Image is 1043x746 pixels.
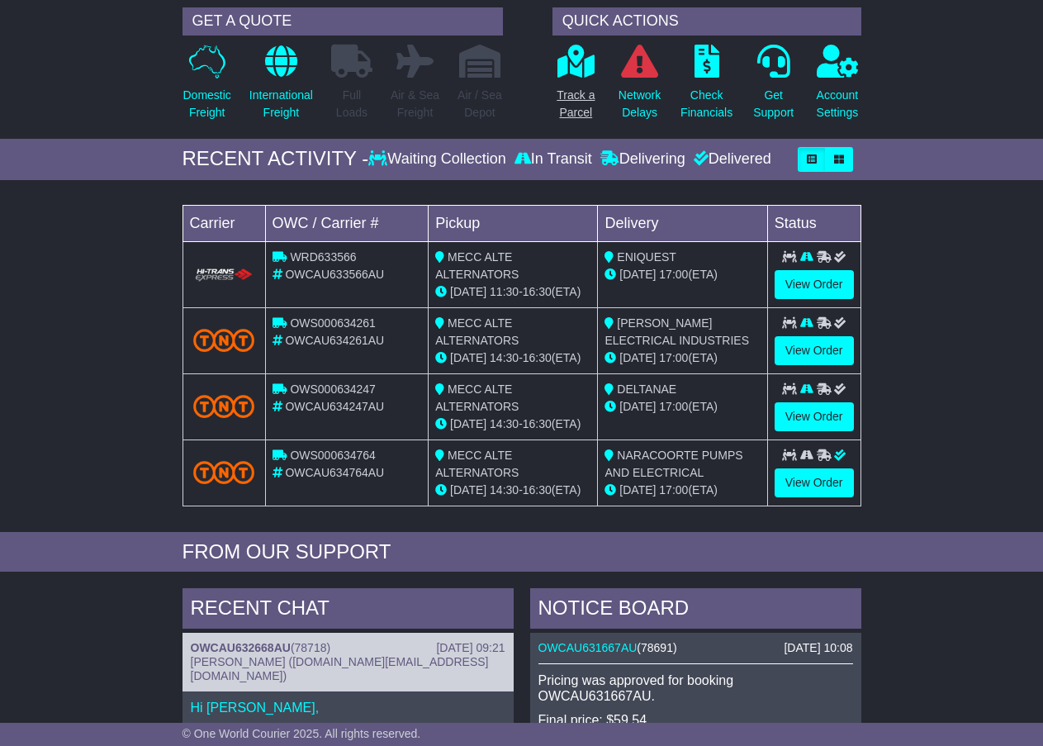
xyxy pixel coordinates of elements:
div: - (ETA) [435,482,590,499]
span: 16:30 [523,351,552,364]
span: 17:00 [659,483,688,497]
div: Delivering [596,150,690,169]
span: 17:00 [659,400,688,413]
div: - (ETA) [435,416,590,433]
p: Full Loads [331,87,372,121]
span: [PERSON_NAME] ([DOMAIN_NAME][EMAIL_ADDRESS][DOMAIN_NAME]) [191,655,489,682]
p: Pricing was approved for booking OWCAU631667AU. [538,672,853,704]
span: OWS000634764 [290,449,376,462]
span: [DATE] [619,400,656,413]
span: NARACOORTE PUMPS AND ELECTRICAL [604,449,742,479]
div: RECENT ACTIVITY - [183,147,369,171]
div: FROM OUR SUPPORT [183,540,861,564]
div: [DATE] 10:08 [784,641,852,655]
div: Delivered [690,150,771,169]
div: RECENT CHAT [183,588,514,633]
td: Pickup [429,205,598,241]
span: 14:30 [490,351,519,364]
span: OWS000634247 [290,383,376,396]
a: OWCAU632668AU [191,641,291,654]
div: - (ETA) [435,349,590,367]
span: MECC ALTE ALTERNATORS [435,383,519,413]
a: View Order [775,270,854,299]
a: NetworkDelays [618,44,661,131]
span: 17:00 [659,268,688,281]
span: [DATE] [450,417,486,430]
img: TNT_Domestic.png [193,329,255,351]
img: TNT_Domestic.png [193,461,255,483]
p: Track a Parcel [557,87,595,121]
span: OWCAU634247AU [285,400,384,413]
p: Air & Sea Freight [391,87,439,121]
img: HiTrans.png [193,268,255,283]
div: QUICK ACTIONS [552,7,861,36]
p: Network Delays [619,87,661,121]
span: 78691 [641,641,673,654]
p: Hi [PERSON_NAME], [191,700,505,715]
a: AccountSettings [816,44,860,131]
span: OWCAU633566AU [285,268,384,281]
div: Waiting Collection [368,150,510,169]
a: InternationalFreight [249,44,314,131]
div: [DATE] 09:21 [436,641,505,655]
a: Track aParcel [556,44,595,131]
p: Account Settings [817,87,859,121]
span: DELTANAE [617,383,676,396]
span: [DATE] [450,285,486,298]
span: MECC ALTE ALTERNATORS [435,449,519,479]
span: 16:30 [523,285,552,298]
span: [DATE] [619,351,656,364]
div: ( ) [538,641,853,655]
a: View Order [775,468,854,497]
span: OWCAU634261AU [285,334,384,347]
div: (ETA) [604,398,760,416]
div: (ETA) [604,482,760,499]
span: 16:30 [523,483,552,497]
span: 17:00 [659,351,688,364]
span: [PERSON_NAME] ELECTRICAL INDUSTRIES [604,316,749,347]
div: (ETA) [604,349,760,367]
a: OWCAU631667AU [538,641,638,654]
span: WRD633566 [290,250,356,264]
div: ( ) [191,641,505,655]
p: Air / Sea Depot [457,87,502,121]
span: ENIQUEST [617,250,676,264]
a: DomesticFreight [183,44,232,131]
span: OWS000634261 [290,316,376,330]
p: Get Support [753,87,794,121]
td: OWC / Carrier # [265,205,429,241]
div: NOTICE BOARD [530,588,861,633]
div: In Transit [510,150,596,169]
span: 11:30 [490,285,519,298]
td: Delivery [598,205,767,241]
td: Carrier [183,205,265,241]
p: Check Financials [680,87,732,121]
div: - (ETA) [435,283,590,301]
span: MECC ALTE ALTERNATORS [435,316,519,347]
span: 78718 [295,641,327,654]
span: 16:30 [523,417,552,430]
span: OWCAU634764AU [285,466,384,479]
span: 14:30 [490,483,519,497]
img: TNT_Domestic.png [193,395,255,417]
p: Domestic Freight [183,87,231,121]
span: [DATE] [450,351,486,364]
span: © One World Courier 2025. All rights reserved. [183,727,421,740]
td: Status [767,205,860,241]
span: [DATE] [619,268,656,281]
p: Final price: $59.54. [538,712,853,728]
a: CheckFinancials [680,44,733,131]
span: MECC ALTE ALTERNATORS [435,250,519,281]
div: GET A QUOTE [183,7,503,36]
p: International Freight [249,87,313,121]
span: [DATE] [450,483,486,497]
span: 14:30 [490,417,519,430]
a: View Order [775,402,854,431]
a: GetSupport [752,44,794,131]
a: View Order [775,336,854,365]
div: (ETA) [604,266,760,283]
span: [DATE] [619,483,656,497]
